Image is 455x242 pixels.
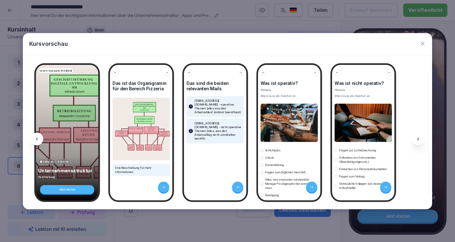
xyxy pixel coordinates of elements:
[335,104,392,142] img: mu4x4pwxtwmqfnsg981pslby.png
[261,88,318,92] p: Hinweis
[339,167,387,171] p: Einreichen von Personaldokumenten
[190,129,192,133] p: 2
[335,81,392,86] h4: Was ist nicht operativ?
[39,69,72,72] p: Unsere Standards (PIZZERIA)
[339,148,376,152] p: Fragen zur Lohnabrechnung
[265,163,284,167] p: Krankmeldung
[43,160,53,163] p: Fällig am
[194,121,242,141] p: [EMAIL_ADDRESS][DOMAIN_NAME] - nicht operative Themen (alles, was den Arbeitsalltag nicht unmitte...
[265,193,279,197] p: Kündigung
[265,170,306,174] p: Fragen zum täglichen Geschäft
[261,81,318,86] h4: Was ist operativ?
[38,168,96,174] p: Unternehmensstruktur
[112,81,170,92] h4: Das ist das Organigramm für den Bereich Pizzeria
[38,176,96,179] p: Beschreibung
[29,39,68,48] p: Kursvorschau
[261,94,318,98] div: Bitte kreuze alle Kästchen an.
[335,88,392,92] p: Hinweis
[339,174,365,178] p: Fragen zum Vertrag
[190,105,191,108] p: 1
[265,177,318,190] p: Alles, was ansonsten mit dem/der Manager*in abgesprochen werden muss
[265,148,280,152] p: Schichtplan
[40,185,94,194] div: Jetzt starten
[261,104,318,142] img: uc4ehi501akjc84sh815l73c.png
[339,182,392,190] p: Vertrauliche Anliegen (als neutrale Anlaufstelle)
[112,98,170,160] img: Bild und Text Vorschau
[265,156,274,160] p: Urlaub
[187,81,244,92] h4: Das sind die beiden relevanten Mails
[115,166,167,174] p: Eine Beschreibung für mehr Informationen.
[58,160,69,163] p: 4 Schritte
[335,94,392,98] div: Bitte kreuze alle Kästchen an.
[194,99,242,114] p: [EMAIL_ADDRESS][DOMAIN_NAME] - operative Themen (alles was den Arbeitsablauf konkret beeinflusst)
[339,156,392,164] p: Anfordern von Dokumenten (Bescheinigungen etc.)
